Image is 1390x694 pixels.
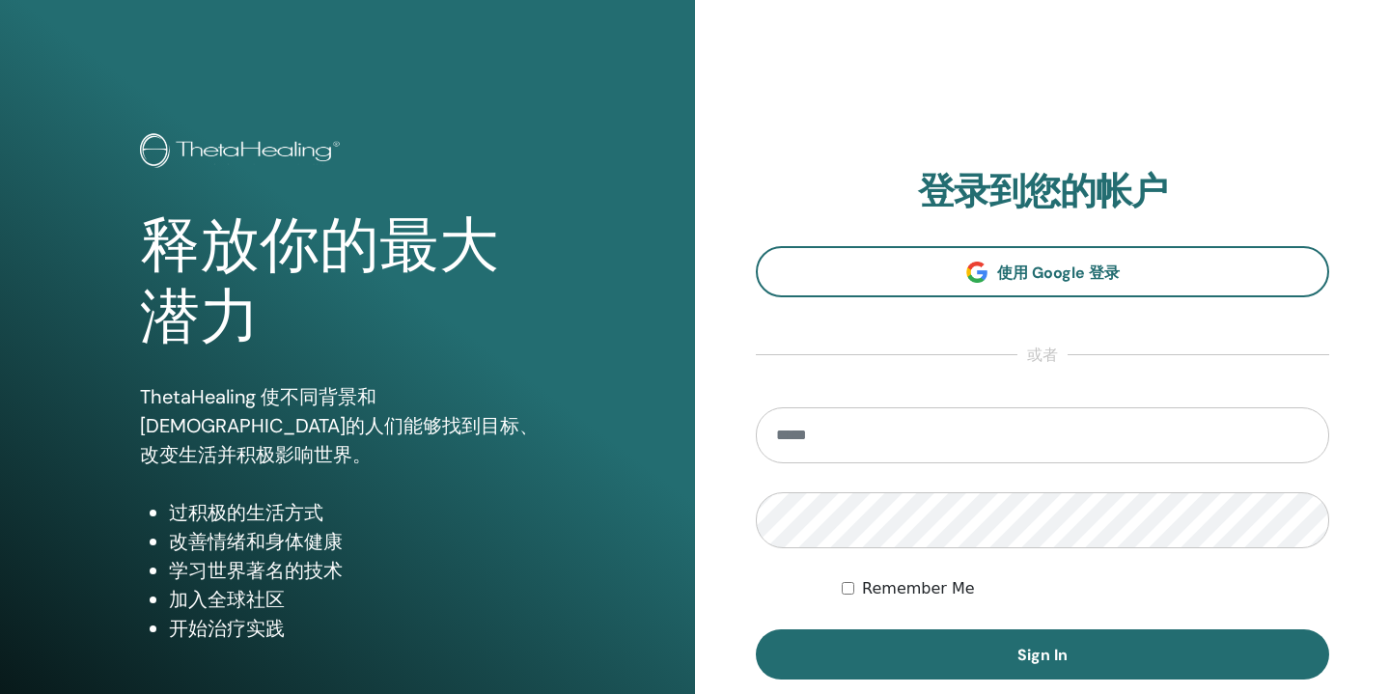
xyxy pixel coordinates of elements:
label: Remember Me [862,577,975,600]
li: 加入全球社区 [169,585,555,614]
p: ThetaHealing 使不同背景和[DEMOGRAPHIC_DATA]的人们能够找到目标、改变生活并积极影响世界。 [140,382,555,469]
li: 开始治疗实践 [169,614,555,643]
div: Keep me authenticated indefinitely or until I manually logout [842,577,1329,600]
li: 改善情绪和身体健康 [169,527,555,556]
button: Sign In [756,629,1329,680]
span: 或者 [1017,344,1068,367]
h2: 登录到您的帐户 [756,170,1329,214]
li: 过积极的生活方式 [169,498,555,527]
h1: 释放你的最大潜力 [140,210,555,354]
a: 使用 Google 登录 [756,246,1329,297]
span: 使用 Google 登录 [997,263,1120,283]
li: 学习世界著名的技术 [169,556,555,585]
span: Sign In [1017,645,1068,665]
